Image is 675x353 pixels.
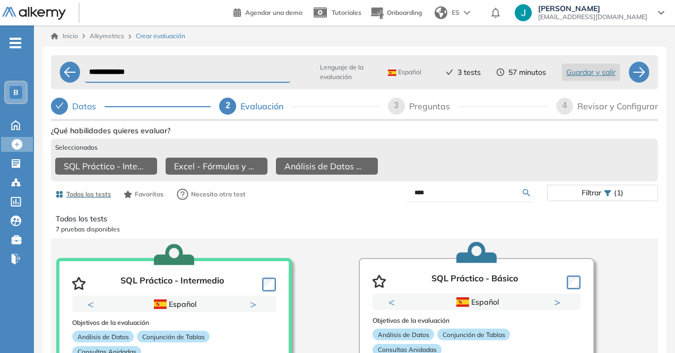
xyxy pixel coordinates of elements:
[66,190,111,199] span: Todos los tests
[538,4,647,13] span: [PERSON_NAME]
[410,296,543,308] div: Español
[109,298,239,310] div: Español
[72,98,105,115] div: Datos
[72,319,276,326] h3: Objetivos de la evaluación
[582,185,601,201] span: Filtrar
[161,313,174,314] button: 1
[250,299,261,309] button: Next
[64,160,144,173] span: SQL Práctico - Intermedio
[388,68,421,76] span: Español
[456,297,469,307] img: ESP
[409,98,458,115] div: Preguntas
[233,5,302,18] a: Agendar una demo
[438,329,510,341] p: Conjunción de Tablas
[556,98,658,115] div: 4Revisar y Configurar
[431,273,518,289] p: SQL Práctico - Básico
[245,8,302,16] span: Agendar una demo
[508,67,546,78] span: 57 minutos
[136,31,185,41] span: Crear evaluación
[464,311,477,312] button: 1
[226,101,230,110] span: 2
[137,331,210,343] p: Conjunción de Tablas
[388,297,399,307] button: Previous
[90,32,124,40] span: Alkymetrics
[577,98,658,115] div: Revisar y Configurar
[566,66,616,78] span: Guardar y salir
[562,64,620,81] button: Guardar y salir
[622,302,675,353] iframe: Chat Widget
[614,185,624,201] span: (1)
[119,185,168,203] button: Favoritos
[435,6,447,19] img: world
[55,143,98,152] span: Seleccionados
[481,311,489,312] button: 2
[497,68,504,76] span: clock-circle
[51,98,211,115] div: Datos
[373,329,434,341] p: Análisis de Datos
[373,317,581,324] h3: Objetivos de la evaluación
[2,7,66,20] img: Logo
[56,213,653,225] p: Todos los tests
[13,88,19,97] span: B
[55,101,64,110] span: check
[72,331,134,343] p: Análisis de Datos
[51,185,115,203] button: Todos los tests
[284,160,365,173] span: Análisis de Datos y Estadística
[320,63,373,82] span: Lenguaje de la evaluación
[172,184,250,205] button: Necesito otro test
[388,98,548,115] div: 3Preguntas
[191,190,246,199] span: Necesito otro test
[388,70,396,76] img: ESP
[452,8,460,18] span: ES
[10,42,21,44] i: -
[135,190,163,199] span: Favoritos
[154,299,167,309] img: ESP
[622,302,675,353] div: Widget de chat
[332,8,361,16] span: Tutoriales
[387,8,422,16] span: Onboarding
[120,275,224,291] p: SQL Práctico - Intermedio
[88,299,98,309] button: Previous
[178,313,187,314] button: 2
[240,98,292,115] div: Evaluación
[56,225,653,234] p: 7 pruebas disponibles
[219,98,379,115] div: 2Evaluación
[174,160,255,173] span: Excel - Fórmulas y Funciones
[464,11,470,15] img: arrow
[51,31,78,41] a: Inicio
[457,67,481,78] span: 3 tests
[538,13,647,21] span: [EMAIL_ADDRESS][DOMAIN_NAME]
[554,297,565,307] button: Next
[370,2,422,24] button: Onboarding
[51,125,170,136] span: ¿Qué habilidades quieres evaluar?
[394,101,399,110] span: 3
[446,68,453,76] span: check
[562,101,567,110] span: 4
